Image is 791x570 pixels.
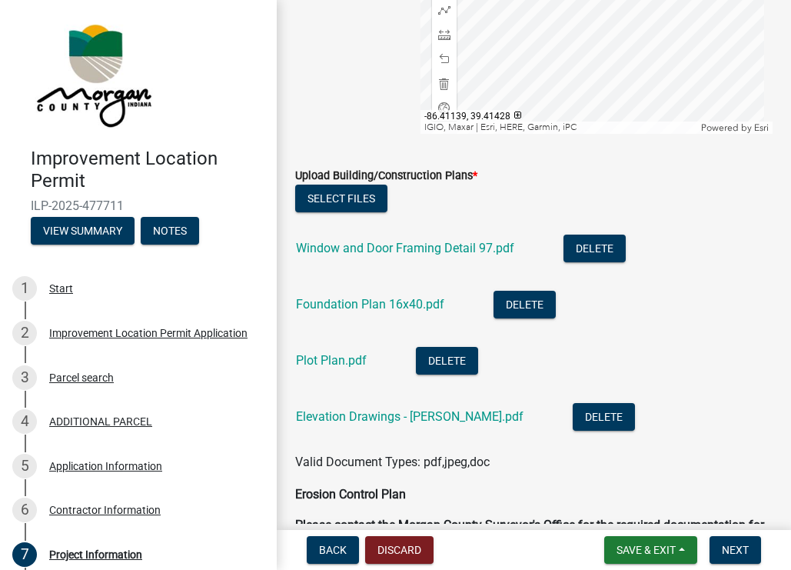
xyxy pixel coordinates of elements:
wm-modal-confirm: Delete Document [416,355,478,369]
a: Elevation Drawings - [PERSON_NAME].pdf [296,409,523,424]
label: Upload Building/Construction Plans [295,171,477,182]
button: Delete [416,347,478,375]
div: ADDITIONAL PARCEL [49,416,152,427]
button: Save & Exit [604,536,697,564]
div: 6 [12,498,37,522]
div: Powered by [697,122,773,134]
button: View Summary [31,217,135,245]
img: Morgan County, Indiana [31,16,155,132]
span: Valid Document Types: pdf,jpeg,doc [295,455,490,469]
div: 1 [12,276,37,301]
div: Start [49,283,73,294]
button: Delete [563,235,626,262]
div: Contractor Information [49,505,161,515]
span: Save & Exit [617,544,676,556]
span: Next [722,544,749,556]
div: Project Information [49,549,142,560]
a: Plot Plan.pdf [296,353,367,368]
span: ILP-2025-477711 [31,198,246,213]
div: 2 [12,321,37,345]
div: 3 [12,365,37,390]
wm-modal-confirm: Delete Document [494,298,556,313]
button: Notes [141,217,199,245]
div: Improvement Location Permit Application [49,328,248,338]
div: 5 [12,454,37,478]
button: Next [710,536,761,564]
div: IGIO, Maxar | Esri, HERE, Garmin, iPC [420,122,697,134]
wm-modal-confirm: Delete Document [573,411,635,425]
wm-modal-confirm: Delete Document [563,242,626,257]
h4: Improvement Location Permit [31,148,264,192]
wm-modal-confirm: Summary [31,225,135,238]
button: Discard [365,536,434,564]
div: Parcel search [49,372,114,383]
button: Delete [573,403,635,431]
wm-modal-confirm: Notes [141,225,199,238]
div: Application Information [49,461,162,472]
span: Back [319,544,347,556]
a: Esri [754,122,769,133]
strong: Erosion Control Plan [295,487,406,502]
div: 4 [12,409,37,434]
div: 7 [12,542,37,567]
a: Foundation Plan 16x40.pdf [296,297,444,312]
button: Back [307,536,359,564]
strong: Please contact the Morgan County Surveyor's Office for the required documentation for an erosion ... [295,518,764,551]
button: Select files [295,185,387,212]
a: Window and Door Framing Detail 97.pdf [296,241,514,255]
button: Delete [494,291,556,318]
